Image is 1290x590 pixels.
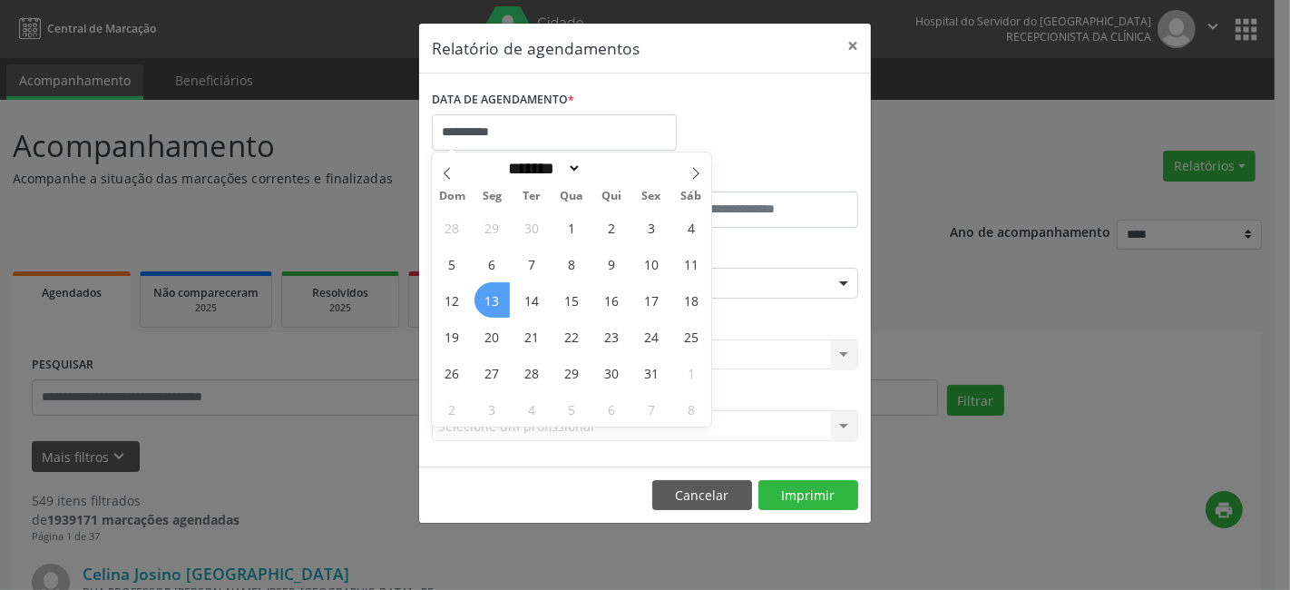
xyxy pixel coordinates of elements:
span: Outubro 3, 2025 [634,210,669,245]
span: Outubro 13, 2025 [474,282,510,318]
span: Outubro 7, 2025 [514,246,550,281]
span: Outubro 11, 2025 [674,246,709,281]
span: Qui [591,191,631,202]
span: Novembro 7, 2025 [634,391,669,427]
button: Imprimir [758,480,858,511]
span: Outubro 2, 2025 [594,210,630,245]
span: Outubro 26, 2025 [435,355,470,390]
span: Outubro 20, 2025 [474,319,510,354]
span: Ter [512,191,552,202]
span: Novembro 3, 2025 [474,391,510,427]
select: Month [502,159,581,178]
span: Outubro 30, 2025 [594,355,630,390]
label: ATÉ [650,163,858,192]
span: Outubro 21, 2025 [514,319,550,354]
label: DATA DE AGENDAMENTO [432,86,574,114]
span: Qua [552,191,591,202]
span: Outubro 12, 2025 [435,282,470,318]
span: Novembro 5, 2025 [554,391,590,427]
span: Outubro 8, 2025 [554,246,590,281]
span: Outubro 6, 2025 [474,246,510,281]
span: Outubro 1, 2025 [554,210,590,245]
span: Outubro 29, 2025 [554,355,590,390]
span: Outubro 9, 2025 [594,246,630,281]
span: Novembro 4, 2025 [514,391,550,427]
button: Close [835,24,871,68]
span: Setembro 28, 2025 [435,210,470,245]
span: Outubro 31, 2025 [634,355,669,390]
span: Outubro 25, 2025 [674,319,709,354]
span: Setembro 30, 2025 [514,210,550,245]
span: Outubro 27, 2025 [474,355,510,390]
span: Setembro 29, 2025 [474,210,510,245]
span: Outubro 5, 2025 [435,246,470,281]
span: Novembro 8, 2025 [674,391,709,427]
span: Outubro 15, 2025 [554,282,590,318]
span: Sáb [671,191,711,202]
span: Seg [472,191,512,202]
span: Outubro 14, 2025 [514,282,550,318]
span: Novembro 1, 2025 [674,355,709,390]
span: Outubro 18, 2025 [674,282,709,318]
span: Dom [432,191,472,202]
span: Outubro 22, 2025 [554,319,590,354]
span: Outubro 28, 2025 [514,355,550,390]
span: Outubro 19, 2025 [435,319,470,354]
button: Cancelar [652,480,752,511]
span: Outubro 17, 2025 [634,282,669,318]
span: Sex [631,191,671,202]
span: Outubro 23, 2025 [594,319,630,354]
span: Outubro 10, 2025 [634,246,669,281]
span: Novembro 6, 2025 [594,391,630,427]
h5: Relatório de agendamentos [432,36,640,60]
span: Outubro 16, 2025 [594,282,630,318]
span: Outubro 24, 2025 [634,319,669,354]
span: Outubro 4, 2025 [674,210,709,245]
span: Novembro 2, 2025 [435,391,470,427]
input: Year [581,159,641,178]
